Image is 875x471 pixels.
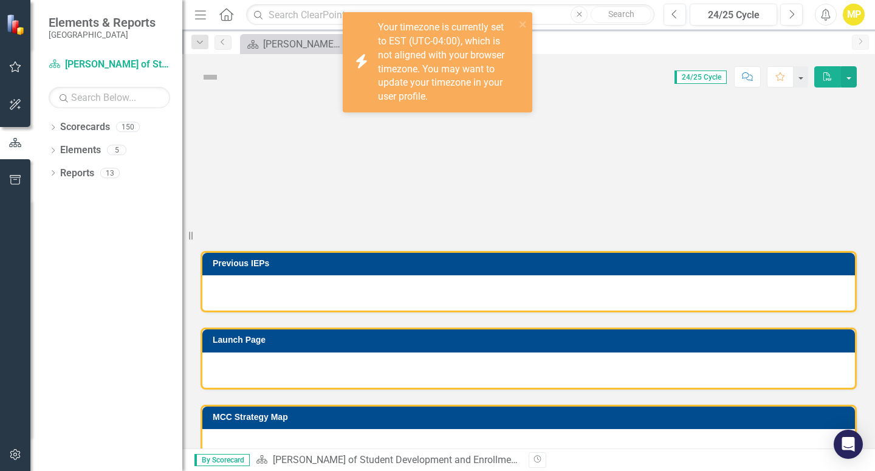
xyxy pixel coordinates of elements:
button: Search [591,6,651,23]
h3: Launch Page [213,335,849,345]
small: [GEOGRAPHIC_DATA] [49,30,156,40]
div: 24/25 Cycle [694,8,773,22]
img: ClearPoint Strategy [6,14,27,35]
a: [PERSON_NAME] of Student Development and Enrollment ([DATE]-[DATE]) [49,58,170,72]
input: Search ClearPoint... [246,4,654,26]
div: 5 [107,145,126,156]
a: Scorecards [60,120,110,134]
h3: MCC Strategy Map [213,413,849,422]
h3: Previous IEPs [213,259,849,268]
div: Your timezone is currently set to EST (UTC-04:00), which is not aligned with your browser timezon... [378,21,515,104]
a: Reports [60,167,94,180]
button: close [519,17,527,31]
div: 13 [100,168,120,178]
div: 150 [116,122,140,132]
span: By Scorecard [194,454,250,466]
input: Search Below... [49,87,170,108]
div: [PERSON_NAME] of Student Development and Enrollment IEP [263,36,343,52]
a: Elements [60,143,101,157]
span: Search [608,9,634,19]
a: [PERSON_NAME] of Student Development and Enrollment IEP [243,36,343,52]
div: Open Intercom Messenger [834,430,863,459]
button: 24/25 Cycle [690,4,777,26]
button: MP [843,4,865,26]
span: 24/25 Cycle [674,70,727,84]
div: » [256,453,520,467]
a: [PERSON_NAME] of Student Development and Enrollment ([DATE]-[DATE]) [273,454,588,466]
img: Not Defined [201,67,220,87]
span: Elements & Reports [49,15,156,30]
